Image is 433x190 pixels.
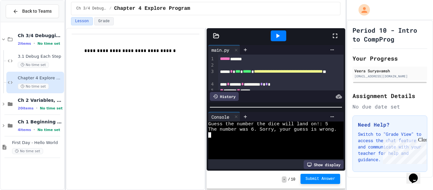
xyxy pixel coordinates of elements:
[22,8,52,15] span: Back to Teams
[40,106,63,110] span: No time set
[3,3,44,40] div: Chat with us now!Close
[36,106,37,111] span: •
[18,33,63,38] span: Ch 3/4 Debugging/Modules
[37,128,60,132] span: No time set
[208,88,215,94] div: 5
[301,174,340,184] button: Submit Answer
[406,165,427,184] iframe: chat widget
[208,62,215,69] div: 2
[354,74,425,79] div: [EMAIL_ADDRESS][DOMAIN_NAME]
[208,127,337,132] span: The number was 6. Sorry, your guess is wrong.
[208,47,232,53] div: main.py
[18,75,63,81] span: Chapter 4 Explore Program
[34,127,35,132] span: •
[288,177,290,182] span: /
[282,176,287,183] span: -
[352,54,427,63] h2: Your Progress
[18,119,63,125] span: Ch 1 Beginning in CS
[18,97,63,103] span: Ch 2 Variables, Statements & Expressions
[208,81,215,88] div: 4
[208,56,215,62] div: 1
[208,45,240,55] div: main.py
[358,131,422,163] p: Switch to "Grade View" to access the chat feature and communicate with your teacher for help and ...
[34,41,35,46] span: •
[380,137,427,164] iframe: chat widget
[352,26,427,43] h1: Period 10 - Intro to CompProg
[210,92,239,101] div: History
[114,5,190,12] span: Chapter 4 Explore Program
[6,4,59,18] button: Back to Teams
[208,121,328,127] span: Guess the number the dice will land on!: 5
[208,112,240,121] div: Console
[352,3,372,17] div: My Account
[18,54,63,59] span: 3.1 Debug Each Step
[12,148,43,154] span: No time set
[304,160,344,169] div: Show display
[208,114,232,120] div: Console
[94,17,114,25] button: Grade
[18,42,31,46] span: 2 items
[109,6,112,11] span: /
[76,6,107,11] span: Ch 3/4 Debugging/Modules
[12,140,63,146] span: First Day - Hello World
[18,83,49,89] span: No time set
[18,106,34,110] span: 20 items
[71,17,93,25] button: Lesson
[306,176,335,181] span: Submit Answer
[18,128,31,132] span: 4 items
[37,42,60,46] span: No time set
[208,69,215,81] div: 3
[215,88,218,93] span: Fold line
[291,177,295,182] span: 10
[358,121,422,128] h3: Need Help?
[354,68,425,74] div: Veera Suryavamsh
[18,62,49,68] span: No time set
[352,103,427,110] div: No due date set
[352,91,427,100] h2: Assignment Details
